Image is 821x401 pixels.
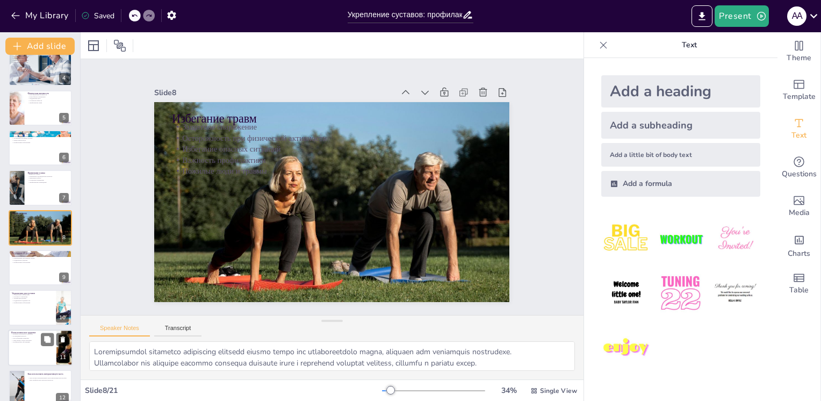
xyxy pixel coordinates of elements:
button: Present [715,5,768,27]
p: Профилактика повреждений [27,181,69,183]
p: Избегание опасных ситуаций [172,144,492,155]
div: 6 [59,153,69,162]
p: Защитное снаряжение [172,121,492,133]
p: Улучшение гибкости [27,99,69,102]
p: Поддержание подвижности [12,299,53,302]
p: Улучшение состояния суставов [12,138,69,140]
button: My Library [8,7,73,24]
div: a a [787,6,806,26]
div: 8 [9,210,72,246]
span: Media [789,207,810,219]
div: 4 [59,73,69,83]
p: Осторожность при физической активности [172,132,492,144]
img: 4.jpeg [601,268,651,318]
span: Template [783,91,816,103]
div: 5 [59,113,69,123]
div: 9 [59,273,69,282]
p: Поддержка веса [12,132,69,135]
p: Важность профилактики [172,155,492,166]
p: Превентивные меры [12,255,69,257]
p: Важность профилактики [12,219,69,221]
p: Пожилые люди и травмы [172,166,492,177]
div: Add a little bit of body text [601,143,760,167]
p: Профилактика травм [27,102,69,104]
p: Регулярные обследования [12,252,69,255]
button: Duplicate Slide [41,333,54,346]
img: 2.jpeg [656,214,705,264]
div: Slide 8 / 21 [85,385,382,396]
div: Add text boxes [777,110,820,148]
textarea: Loremipsumdol sitametco adipiscing elitsedd eiusmo tempo inc utlaboreetdolo magna, aliquaen adm v... [89,341,575,371]
span: Theme [787,52,811,64]
div: 6 [9,130,72,166]
button: Speaker Notes [89,325,150,336]
div: 7 [9,170,72,205]
div: 7 [59,193,69,203]
p: Разнообразие упражнений [27,96,69,98]
p: Расслабляющие практики [11,337,53,339]
span: Table [789,284,809,296]
div: 10 [9,290,72,325]
p: Для участия в интерактивной части презентации используйте свои телефоны для ответов на вопросы. [27,377,69,381]
p: Психологическое здоровье [11,331,53,334]
p: Специальные упражнения [12,293,53,296]
div: Add a formula [601,171,760,197]
p: Снижение нагрузки [12,135,69,138]
span: Position [113,39,126,52]
div: Add images, graphics, shapes or video [777,187,820,226]
img: 1.jpeg [601,214,651,264]
p: Избегание опасных ситуаций [12,217,69,219]
img: 3.jpeg [710,214,760,264]
p: Профилактика заболеваний [12,301,53,303]
button: Transcript [154,325,202,336]
img: 6.jpeg [710,268,760,318]
div: Add ready made slides [777,71,820,110]
p: Перерывы в работе [27,177,69,180]
input: Insert title [348,7,463,23]
span: Text [791,130,806,141]
span: Questions [782,168,817,180]
span: Charts [788,248,810,260]
p: Влияние веса на суставы [12,133,69,135]
p: Поддержание веса [27,97,69,99]
div: Add a heading [601,75,760,108]
p: Техника выполнения [12,297,53,299]
p: Профилактика заболеваний [12,261,69,263]
div: Get real-time input from your audience [777,148,820,187]
p: Устранение напряжения [27,180,69,182]
div: Add a table [777,264,820,303]
button: Add slide [5,38,75,55]
p: Позитивный настрой [11,335,53,337]
div: Layout [85,37,102,54]
p: Меры контроля веса [12,139,69,141]
div: 11 [56,353,69,362]
p: Физическая активность [27,91,69,95]
img: 7.jpeg [601,323,651,373]
p: Профилактика заболеваний [11,341,53,343]
div: Slide 8 [154,88,393,98]
p: Избегание травм [12,211,69,214]
p: Важность осанки [27,174,69,176]
button: a a [787,5,806,27]
p: Правильная осанка [27,171,69,175]
p: Питание для суставов [12,54,69,56]
div: Add charts and graphs [777,226,820,264]
div: 5 [9,90,72,126]
div: 34 % [496,385,522,396]
p: Осторожность при физической активности [12,216,69,218]
p: Упражнения для суставов [12,291,53,295]
p: Защитное снаряжение [12,213,69,216]
img: 5.jpeg [656,268,705,318]
p: Регулярные обследования [12,253,69,255]
button: Delete Slide [56,333,69,346]
p: Профилактика заболеваний [12,141,69,144]
span: Single View [540,386,577,395]
p: Роль физической активности [27,94,69,96]
div: Change the overall theme [777,32,820,71]
div: 9 [9,250,72,285]
p: Поддержание здоровья [12,259,69,261]
p: Равномерное распределение нагрузки [27,175,69,177]
p: Связь между телом и разумом [11,339,53,341]
button: Export to PowerPoint [692,5,712,27]
p: Рекомендации для пожилых людей [12,257,69,260]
